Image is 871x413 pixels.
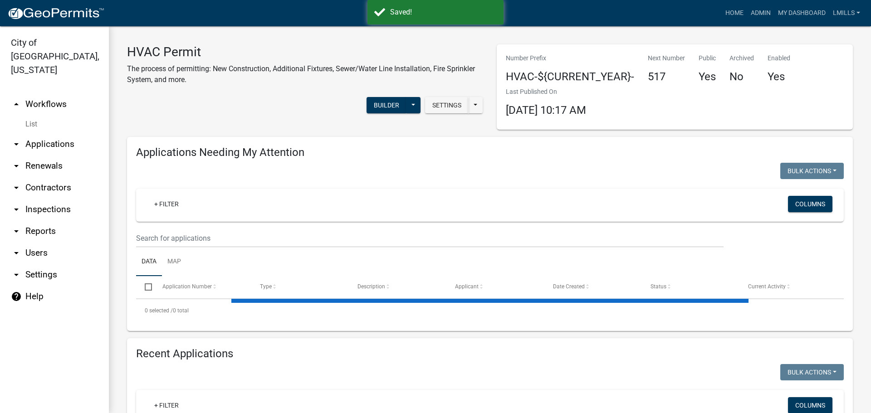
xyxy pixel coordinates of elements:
[11,248,22,258] i: arrow_drop_down
[136,299,844,322] div: 0 total
[544,276,641,298] datatable-header-cell: Date Created
[780,163,844,179] button: Bulk Actions
[162,248,186,277] a: Map
[651,283,666,290] span: Status
[349,276,446,298] datatable-header-cell: Description
[455,283,479,290] span: Applicant
[506,53,634,63] p: Number Prefix
[11,204,22,215] i: arrow_drop_down
[648,70,685,83] h4: 517
[642,276,739,298] datatable-header-cell: Status
[729,53,754,63] p: Archived
[829,5,864,22] a: lmills
[768,53,790,63] p: Enabled
[260,283,272,290] span: Type
[788,196,832,212] button: Columns
[136,146,844,159] h4: Applications Needing My Attention
[699,53,716,63] p: Public
[11,99,22,110] i: arrow_drop_up
[699,70,716,83] h4: Yes
[553,283,585,290] span: Date Created
[11,160,22,171] i: arrow_drop_down
[739,276,837,298] datatable-header-cell: Current Activity
[136,248,162,277] a: Data
[648,53,685,63] p: Next Number
[446,276,544,298] datatable-header-cell: Applicant
[147,196,186,212] a: + Filter
[506,87,586,97] p: Last Published On
[11,269,22,280] i: arrow_drop_down
[425,97,469,113] button: Settings
[729,70,754,83] h4: No
[390,7,497,18] div: Saved!
[251,276,349,298] datatable-header-cell: Type
[136,347,844,360] h4: Recent Applications
[153,276,251,298] datatable-header-cell: Application Number
[11,139,22,150] i: arrow_drop_down
[748,283,786,290] span: Current Activity
[136,276,153,298] datatable-header-cell: Select
[136,229,724,248] input: Search for applications
[162,283,212,290] span: Application Number
[722,5,747,22] a: Home
[774,5,829,22] a: My Dashboard
[127,63,483,85] p: The process of permitting: New Construction, Additional Fixtures, Sewer/Water Line Installation, ...
[506,104,586,117] span: [DATE] 10:17 AM
[11,226,22,237] i: arrow_drop_down
[11,291,22,302] i: help
[506,70,634,83] h4: HVAC-${CURRENT_YEAR}-
[145,307,173,314] span: 0 selected /
[747,5,774,22] a: Admin
[11,182,22,193] i: arrow_drop_down
[357,283,385,290] span: Description
[367,97,406,113] button: Builder
[127,44,483,60] h3: HVAC Permit
[768,70,790,83] h4: Yes
[780,364,844,380] button: Bulk Actions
